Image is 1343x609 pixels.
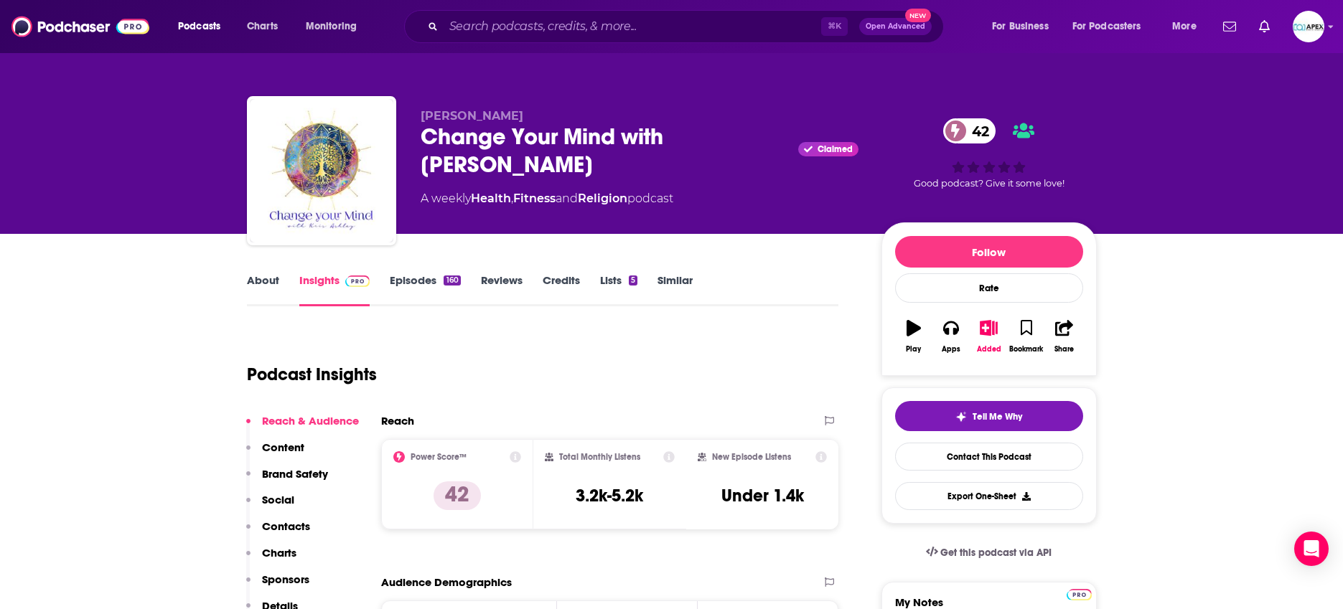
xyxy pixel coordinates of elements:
[1293,11,1324,42] button: Show profile menu
[712,452,791,462] h2: New Episode Listens
[955,411,967,422] img: tell me why sparkle
[421,190,673,207] div: A weekly podcast
[262,493,294,506] p: Social
[895,482,1083,510] button: Export One-Sheet
[982,15,1067,38] button: open menu
[914,178,1064,189] span: Good podcast? Give it some love!
[629,275,637,285] div: 5
[1293,11,1324,42] span: Logged in as Apex
[262,519,310,533] p: Contacts
[246,546,296,572] button: Charts
[247,364,377,385] h1: Podcast Insights
[576,485,643,506] h3: 3.2k-5.2k
[1063,15,1162,38] button: open menu
[970,311,1007,362] button: Added
[1067,587,1092,600] a: Pro website
[262,572,309,586] p: Sponsors
[246,519,310,546] button: Contacts
[821,17,848,36] span: ⌘ K
[421,109,523,123] span: [PERSON_NAME]
[1253,14,1276,39] a: Show notifications dropdown
[471,192,511,205] a: Health
[556,192,578,205] span: and
[940,547,1052,559] span: Get this podcast via API
[906,345,921,354] div: Play
[721,485,804,506] h3: Under 1.4k
[418,10,958,43] div: Search podcasts, credits, & more...
[942,345,960,354] div: Apps
[511,192,513,205] span: ,
[943,118,996,143] a: 42
[513,192,556,205] a: Fitness
[238,15,286,38] a: Charts
[168,15,239,38] button: open menu
[262,414,359,428] p: Reach & Audience
[1217,14,1242,39] a: Show notifications dropdown
[578,192,627,205] a: Religion
[1172,16,1197,37] span: More
[444,275,460,285] div: 160
[1072,16,1141,37] span: For Podcasters
[246,572,309,599] button: Sponsors
[246,440,304,467] button: Content
[973,411,1022,422] span: Tell Me Why
[247,273,279,306] a: About
[1045,311,1082,362] button: Share
[859,18,932,35] button: Open AdvancedNew
[1067,589,1092,600] img: Podchaser Pro
[299,273,370,306] a: InsightsPodchaser Pro
[345,275,370,287] img: Podchaser Pro
[600,273,637,306] a: Lists5
[1054,345,1074,354] div: Share
[905,9,931,22] span: New
[178,16,220,37] span: Podcasts
[658,273,693,306] a: Similar
[932,311,970,362] button: Apps
[1293,11,1324,42] img: User Profile
[434,481,481,510] p: 42
[411,452,467,462] h2: Power Score™
[262,467,328,481] p: Brand Safety
[895,443,1083,471] a: Contact This Podcast
[1294,532,1329,566] div: Open Intercom Messenger
[262,440,304,454] p: Content
[1009,345,1043,354] div: Bookmark
[895,236,1083,268] button: Follow
[895,273,1083,303] div: Rate
[481,273,523,306] a: Reviews
[246,414,359,440] button: Reach & Audience
[246,493,294,519] button: Social
[11,13,149,40] img: Podchaser - Follow, Share and Rate Podcasts
[296,15,375,38] button: open menu
[992,16,1049,37] span: For Business
[958,118,996,143] span: 42
[247,16,278,37] span: Charts
[444,15,821,38] input: Search podcasts, credits, & more...
[1008,311,1045,362] button: Bookmark
[914,535,1064,570] a: Get this podcast via API
[246,467,328,494] button: Brand Safety
[559,452,640,462] h2: Total Monthly Listens
[866,23,925,30] span: Open Advanced
[895,401,1083,431] button: tell me why sparkleTell Me Why
[381,575,512,589] h2: Audience Demographics
[262,546,296,560] p: Charts
[543,273,580,306] a: Credits
[881,109,1097,198] div: 42Good podcast? Give it some love!
[390,273,460,306] a: Episodes160
[250,99,393,242] img: Change Your Mind with Kris Ashley
[895,311,932,362] button: Play
[306,16,357,37] span: Monitoring
[381,414,414,428] h2: Reach
[818,146,853,153] span: Claimed
[1162,15,1215,38] button: open menu
[977,345,1001,354] div: Added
